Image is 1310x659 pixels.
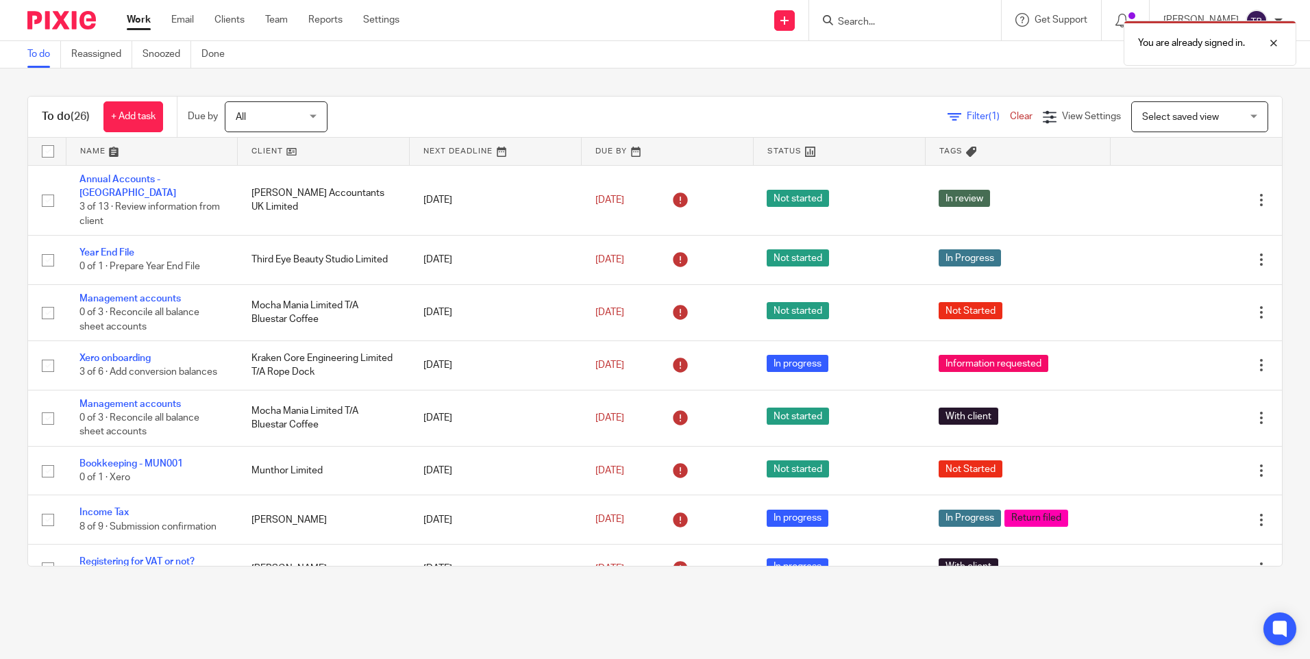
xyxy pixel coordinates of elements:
[410,165,582,236] td: [DATE]
[79,294,181,303] a: Management accounts
[1138,36,1245,50] p: You are already signed in.
[265,13,288,27] a: Team
[767,510,828,527] span: In progress
[79,522,217,532] span: 8 of 9 · Submission confirmation
[767,355,828,372] span: In progress
[410,495,582,544] td: [DATE]
[767,460,829,477] span: Not started
[595,564,624,573] span: [DATE]
[27,41,61,68] a: To do
[363,13,399,27] a: Settings
[79,413,199,437] span: 0 of 3 · Reconcile all balance sheet accounts
[79,557,195,567] a: Registering for VAT or not?
[595,515,624,525] span: [DATE]
[238,341,410,390] td: Kraken Core Engineering Limited T/A Rope Dock
[238,495,410,544] td: [PERSON_NAME]
[79,353,151,363] a: Xero onboarding
[939,460,1002,477] span: Not Started
[214,13,245,27] a: Clients
[79,248,134,258] a: Year End File
[127,13,151,27] a: Work
[238,390,410,446] td: Mocha Mania Limited T/A Bluestar Coffee
[236,112,246,122] span: All
[143,41,191,68] a: Snoozed
[767,249,829,266] span: Not started
[767,302,829,319] span: Not started
[939,558,998,575] span: With client
[939,190,990,207] span: In review
[595,195,624,205] span: [DATE]
[989,112,1000,121] span: (1)
[308,13,343,27] a: Reports
[595,308,624,317] span: [DATE]
[595,255,624,264] span: [DATE]
[71,111,90,122] span: (26)
[79,508,129,517] a: Income Tax
[1142,112,1219,122] span: Select saved view
[1010,112,1033,121] a: Clear
[967,112,1010,121] span: Filter
[939,355,1048,372] span: Information requested
[188,110,218,123] p: Due by
[410,447,582,495] td: [DATE]
[939,510,1001,527] span: In Progress
[27,11,96,29] img: Pixie
[238,447,410,495] td: Munthor Limited
[595,413,624,423] span: [DATE]
[1062,112,1121,121] span: View Settings
[939,408,998,425] span: With client
[79,308,199,332] span: 0 of 3 · Reconcile all balance sheet accounts
[238,236,410,284] td: Third Eye Beauty Studio Limited
[79,399,181,409] a: Management accounts
[767,408,829,425] span: Not started
[767,190,829,207] span: Not started
[103,101,163,132] a: + Add task
[42,110,90,124] h1: To do
[595,360,624,370] span: [DATE]
[410,236,582,284] td: [DATE]
[79,202,220,226] span: 3 of 13 · Review information from client
[410,544,582,593] td: [DATE]
[595,466,624,475] span: [DATE]
[939,302,1002,319] span: Not Started
[79,368,217,377] span: 3 of 6 · Add conversion balances
[939,147,963,155] span: Tags
[171,13,194,27] a: Email
[79,473,130,482] span: 0 of 1 · Xero
[79,459,183,469] a: Bookkeeping - MUN001
[238,284,410,340] td: Mocha Mania Limited T/A Bluestar Coffee
[79,175,176,198] a: Annual Accounts - [GEOGRAPHIC_DATA]
[201,41,235,68] a: Done
[79,262,200,272] span: 0 of 1 · Prepare Year End File
[410,341,582,390] td: [DATE]
[939,249,1001,266] span: In Progress
[410,390,582,446] td: [DATE]
[238,544,410,593] td: [PERSON_NAME]
[71,41,132,68] a: Reassigned
[767,558,828,575] span: In progress
[410,284,582,340] td: [DATE]
[238,165,410,236] td: [PERSON_NAME] Accountants UK Limited
[1004,510,1068,527] span: Return filed
[1246,10,1268,32] img: svg%3E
